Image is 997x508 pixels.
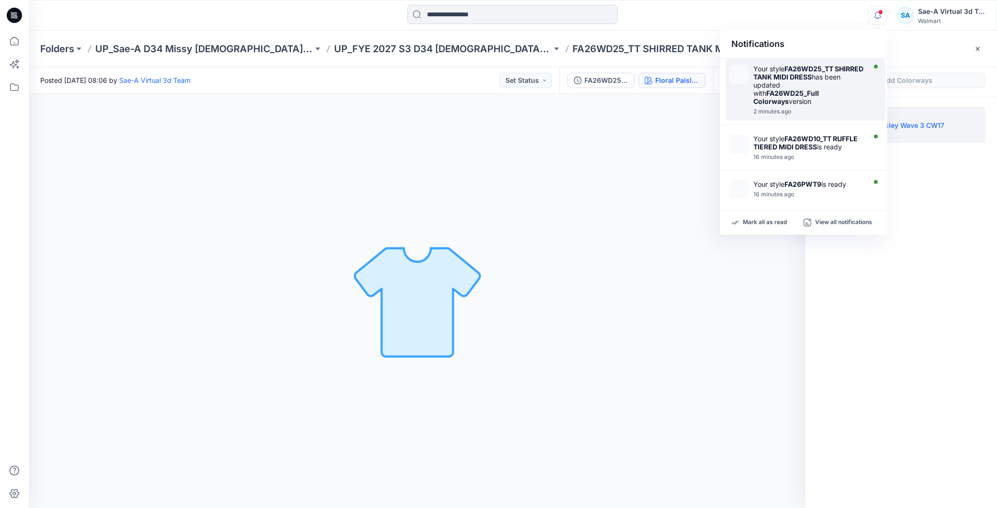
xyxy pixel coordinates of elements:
div: Tuesday, September 23, 2025 08:21 [753,108,863,115]
img: FA26PWT9_SOFT SILVER [729,180,749,199]
a: Folders [40,42,74,56]
div: Floral Paisley Wave 3 CW17 [655,75,699,86]
div: Tuesday, September 23, 2025 08:08 [753,154,863,160]
a: Sae-A Virtual 3d Team [119,76,190,84]
div: Your style is ready [753,180,863,188]
span: Posted [DATE] 08:06 by [40,75,190,85]
p: View all notifications [815,218,872,227]
div: Your style is ready [753,135,863,151]
div: Notifications [720,30,887,59]
strong: FA26WD25_Full Colorways [753,89,819,105]
div: FA26WD25_Full Colorways [584,75,628,86]
p: FA26WD25_TT SHIRRED TANK MIDI DRESS [573,42,770,56]
div: Walmart [918,17,985,24]
img: FA26WD25_Full Colorways [729,65,749,84]
div: Your style has been updated with version [753,65,863,105]
a: UP_Sae-A D34 Missy [DEMOGRAPHIC_DATA] Dresses [95,42,313,56]
a: UP_FYE 2027 S3 D34 [DEMOGRAPHIC_DATA] Dresses [334,42,552,56]
strong: FA26WD10_TT RUFFLE TIERED MIDI DRESS [753,135,858,151]
button: FA26WD25_Full Colorways [568,73,635,88]
strong: FA26PWT9 [784,180,821,188]
div: Sae-A Virtual 3d Team [918,6,985,17]
img: FA26WD10_SOFT SILVER [729,135,749,154]
p: Mark all as read [743,218,787,227]
p: Floral Paisley Wave 3 CW17 [855,120,944,130]
div: Tuesday, September 23, 2025 08:07 [753,191,863,198]
div: SA [897,7,914,24]
strong: FA26WD25_TT SHIRRED TANK MIDI DRESS [753,65,863,81]
button: Floral Paisley Wave 3 CW17 [639,73,706,88]
img: No Outline [350,234,484,368]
